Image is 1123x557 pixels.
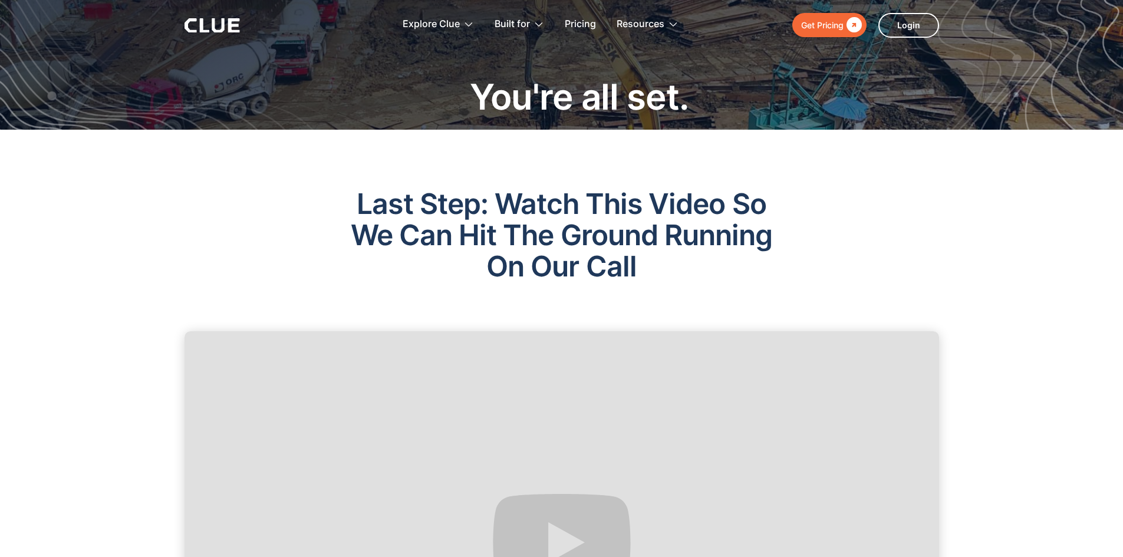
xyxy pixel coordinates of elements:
div:  [844,18,862,32]
a: Login [878,13,939,38]
div: Resources [617,6,679,43]
div: Get Pricing [801,18,844,32]
div: Built for [495,6,544,43]
a: Get Pricing [792,13,867,37]
div: Built for [495,6,530,43]
h1: Last Step: Watch This Video So We Can Hit The Ground Running On Our Call [185,130,939,319]
div: Explore Clue [403,6,474,43]
a: Pricing [565,6,596,43]
div: Explore Clue [403,6,460,43]
div: Resources [617,6,664,43]
h1: You're all set. [314,75,845,118]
